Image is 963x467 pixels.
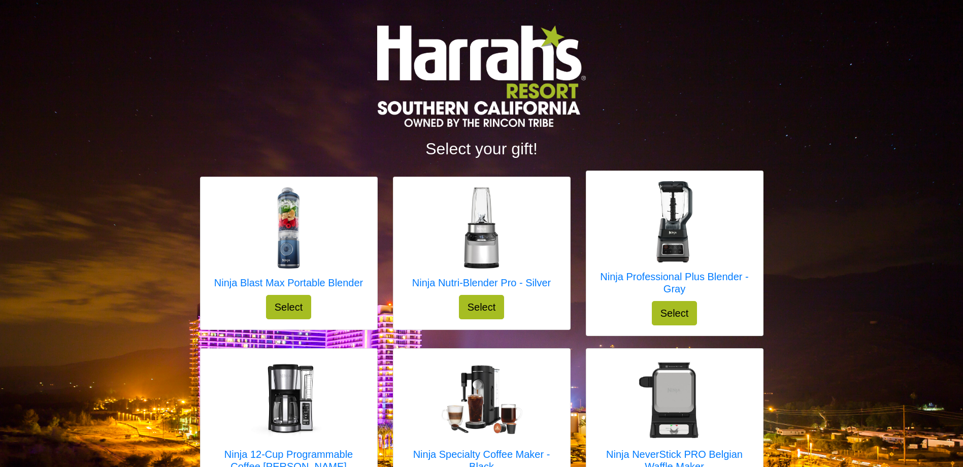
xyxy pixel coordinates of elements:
button: Select [652,301,698,325]
a: Ninja Nutri-Blender Pro - Silver Ninja Nutri-Blender Pro - Silver [412,187,551,295]
img: Logo [377,25,585,127]
button: Select [266,295,312,319]
h5: Ninja Professional Plus Blender - Gray [596,271,753,295]
h5: Ninja Blast Max Portable Blender [214,277,363,289]
img: Ninja NeverStick PRO Belgian Waffle Maker [634,359,715,440]
img: Ninja 12-Cup Programmable Coffee Brewer [248,359,329,440]
h5: Ninja Nutri-Blender Pro - Silver [412,277,551,289]
a: Ninja Professional Plus Blender - Gray Ninja Professional Plus Blender - Gray [596,181,753,301]
button: Select [459,295,505,319]
a: Ninja Blast Max Portable Blender Ninja Blast Max Portable Blender [214,187,363,295]
img: Ninja Blast Max Portable Blender [248,187,329,269]
img: Ninja Nutri-Blender Pro - Silver [441,187,522,269]
img: Ninja Specialty Coffee Maker - Black [441,365,522,435]
h2: Select your gift! [200,139,763,158]
img: Ninja Professional Plus Blender - Gray [634,181,715,262]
